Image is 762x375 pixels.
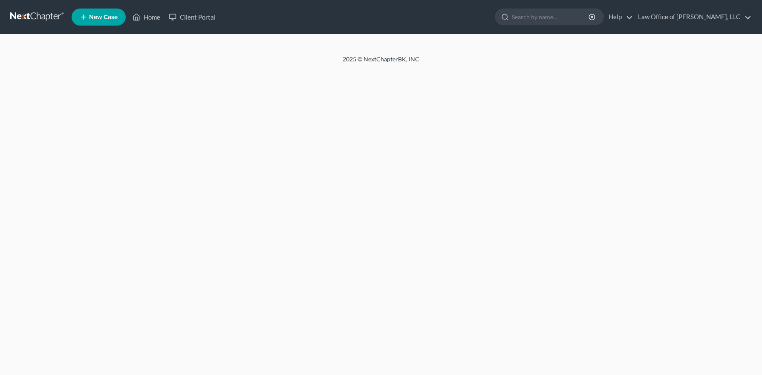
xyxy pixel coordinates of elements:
a: Client Portal [165,9,220,25]
a: Help [604,9,633,25]
a: Home [128,9,165,25]
a: Law Office of [PERSON_NAME], LLC [634,9,751,25]
div: 2025 © NextChapterBK, INC [138,55,624,70]
input: Search by name... [512,9,590,25]
span: New Case [89,14,118,20]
